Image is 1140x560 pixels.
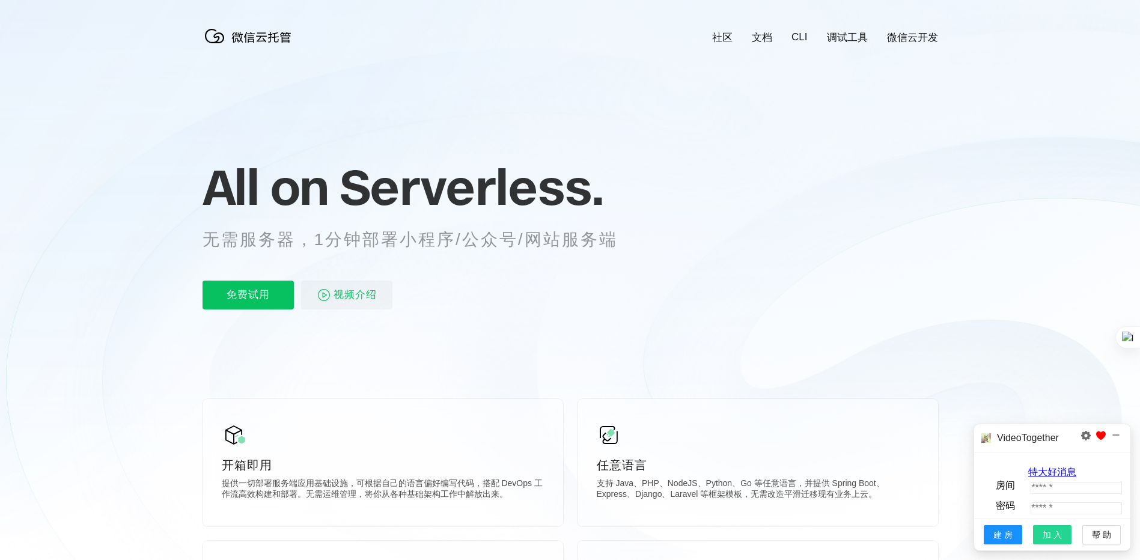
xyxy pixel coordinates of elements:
[203,228,640,252] p: 无需服务器，1分钟部署小程序/公众号/网站服务端
[203,40,299,50] a: 微信云托管
[887,31,938,44] a: 微信云开发
[222,478,544,502] p: 提供一切部署服务端应用基础设施，可根据自己的语言偏好编写代码，搭配 DevOps 工作流高效构建和部署。无需运维管理，将你从各种基础架构工作中解放出来。
[203,281,294,309] p: 免费试用
[203,157,328,217] span: All on
[752,31,772,44] a: 文档
[317,288,331,302] img: video_play.svg
[712,31,733,44] a: 社区
[340,157,603,217] span: Serverless.
[597,457,919,473] p: 任意语言
[222,457,544,473] p: 开箱即用
[791,31,807,43] a: CLI
[827,31,868,44] a: 调试工具
[203,24,299,48] img: 微信云托管
[597,478,919,502] p: 支持 Java、PHP、NodeJS、Python、Go 等任意语言，并提供 Spring Boot、Express、Django、Laravel 等框架模板，无需改造平滑迁移现有业务上云。
[334,281,377,309] span: 视频介绍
